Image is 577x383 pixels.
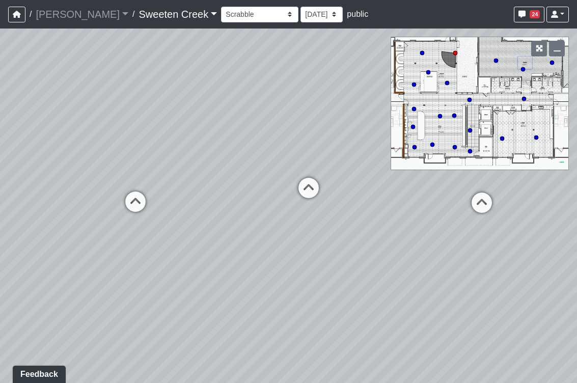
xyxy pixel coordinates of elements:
[347,10,368,18] span: public
[139,4,217,24] a: Sweeten Creek
[128,4,139,24] span: /
[8,363,68,383] iframe: Ybug feedback widget
[25,4,36,24] span: /
[514,7,544,22] button: 24
[530,10,540,18] span: 24
[36,4,128,24] a: [PERSON_NAME]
